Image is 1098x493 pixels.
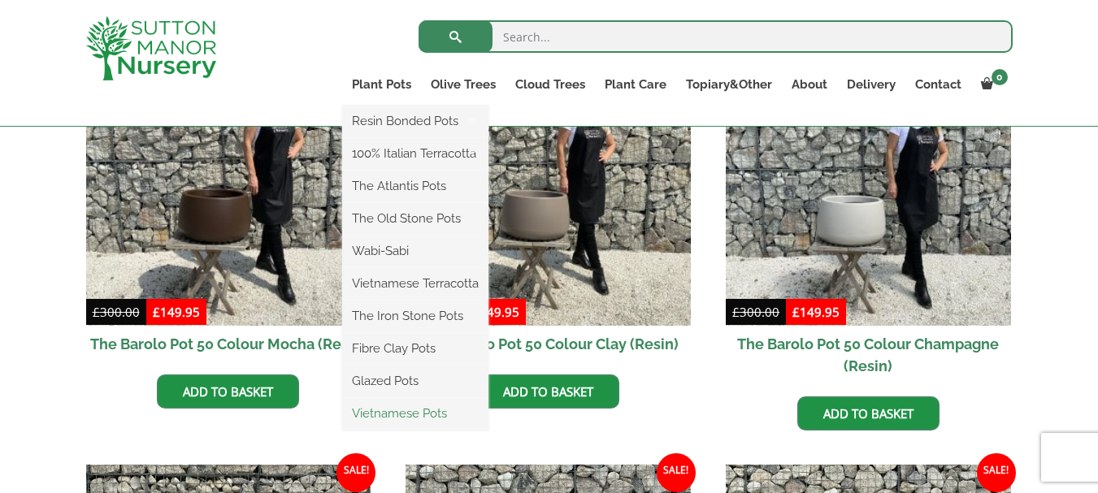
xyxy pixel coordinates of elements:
a: Sale! The Barolo Pot 50 Colour Mocha (Resin) [86,41,371,362]
bdi: 149.95 [472,304,519,320]
a: The Iron Stone Pots [342,304,488,328]
a: 0 [971,73,1013,96]
h2: The Barolo Pot 50 Colour Champagne (Resin) [726,326,1011,384]
bdi: 149.95 [153,304,200,320]
a: The Atlantis Pots [342,174,488,198]
a: Glazed Pots [342,369,488,393]
input: Search... [419,20,1013,53]
bdi: 149.95 [792,304,840,320]
a: Cloud Trees [506,73,595,96]
a: Sale! The Barolo Pot 50 Colour Champagne (Resin) [726,41,1011,384]
a: Fibre Clay Pots [342,336,488,361]
span: Sale! [657,453,696,492]
a: Add to basket: “The Barolo Pot 50 Colour Clay (Resin)” [477,374,619,409]
a: 100% Italian Terracotta [342,141,488,166]
img: The Barolo Pot 50 Colour Champagne (Resin) [726,41,1011,326]
a: Add to basket: “The Barolo Pot 50 Colour Mocha (Resin)” [157,374,299,409]
span: Sale! [977,453,1016,492]
a: Plant Care [595,73,676,96]
a: Add to basket: “The Barolo Pot 50 Colour Champagne (Resin)” [797,396,940,430]
a: Olive Trees [421,73,506,96]
bdi: 300.00 [732,304,779,320]
a: Vietnamese Terracotta [342,271,488,296]
span: £ [153,304,160,320]
span: £ [732,304,740,320]
a: Topiary&Other [676,73,782,96]
img: logo [86,16,216,80]
a: Sale! The Barolo Pot 50 Colour Clay (Resin) [406,41,691,362]
h2: The Barolo Pot 50 Colour Mocha (Resin) [86,326,371,362]
a: Vietnamese Pots [342,401,488,426]
bdi: 300.00 [93,304,140,320]
span: £ [792,304,800,320]
span: Sale! [336,453,375,492]
a: Contact [905,73,971,96]
a: Wabi-Sabi [342,239,488,263]
span: 0 [992,69,1008,85]
a: The Old Stone Pots [342,206,488,231]
img: The Barolo Pot 50 Colour Clay (Resin) [406,41,691,326]
a: About [782,73,837,96]
img: The Barolo Pot 50 Colour Mocha (Resin) [86,41,371,326]
a: Resin Bonded Pots [342,109,488,133]
a: Delivery [837,73,905,96]
a: Plant Pots [342,73,421,96]
span: £ [93,304,100,320]
h2: The Barolo Pot 50 Colour Clay (Resin) [406,326,691,362]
